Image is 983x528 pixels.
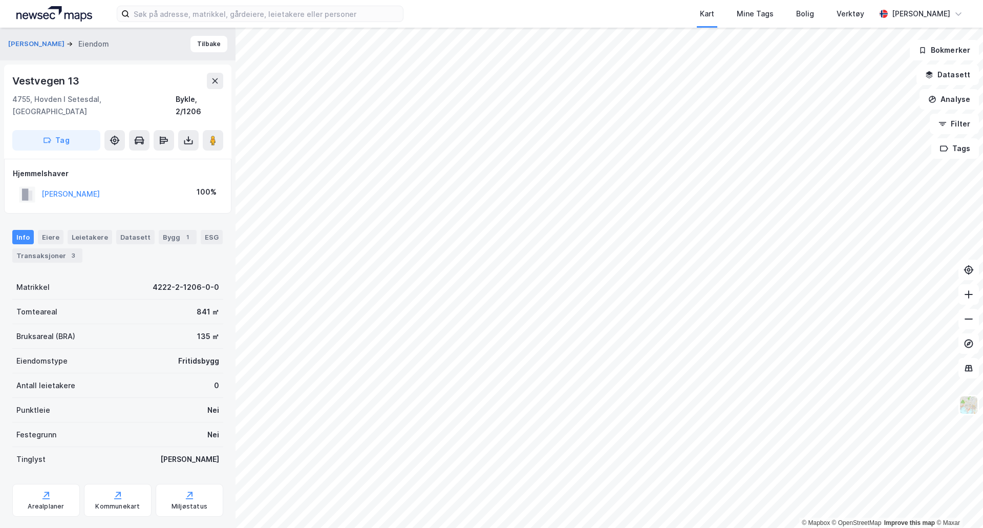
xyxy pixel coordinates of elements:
[16,281,50,293] div: Matrikkel
[959,395,978,415] img: Z
[78,38,109,50] div: Eiendom
[930,114,979,134] button: Filter
[38,230,63,244] div: Eiere
[207,404,219,416] div: Nei
[931,138,979,159] button: Tags
[12,93,176,118] div: 4755, Hovden I Setesdal, [GEOGRAPHIC_DATA]
[190,36,227,52] button: Tilbake
[16,453,46,466] div: Tinglyst
[12,130,100,151] button: Tag
[16,330,75,343] div: Bruksareal (BRA)
[8,39,67,49] button: [PERSON_NAME]
[884,519,935,526] a: Improve this map
[16,379,75,392] div: Antall leietakere
[182,232,193,242] div: 1
[130,6,403,22] input: Søk på adresse, matrikkel, gårdeiere, leietakere eller personer
[201,230,223,244] div: ESG
[12,248,82,263] div: Transaksjoner
[178,355,219,367] div: Fritidsbygg
[16,6,92,22] img: logo.a4113a55bc3d86da70a041830d287a7e.svg
[16,355,68,367] div: Eiendomstype
[737,8,774,20] div: Mine Tags
[172,502,207,511] div: Miljøstatus
[197,306,219,318] div: 841 ㎡
[910,40,979,60] button: Bokmerker
[796,8,814,20] div: Bolig
[837,8,864,20] div: Verktøy
[932,479,983,528] div: Kontrollprogram for chat
[68,230,112,244] div: Leietakere
[160,453,219,466] div: [PERSON_NAME]
[802,519,830,526] a: Mapbox
[153,281,219,293] div: 4222-2-1206-0-0
[916,65,979,85] button: Datasett
[207,429,219,441] div: Nei
[932,479,983,528] iframe: Chat Widget
[68,250,78,261] div: 3
[197,330,219,343] div: 135 ㎡
[832,519,882,526] a: OpenStreetMap
[159,230,197,244] div: Bygg
[95,502,140,511] div: Kommunekart
[16,429,56,441] div: Festegrunn
[197,186,217,198] div: 100%
[700,8,714,20] div: Kart
[13,167,223,180] div: Hjemmelshaver
[214,379,219,392] div: 0
[12,230,34,244] div: Info
[28,502,64,511] div: Arealplaner
[116,230,155,244] div: Datasett
[16,404,50,416] div: Punktleie
[176,93,223,118] div: Bykle, 2/1206
[16,306,57,318] div: Tomteareal
[12,73,81,89] div: Vestvegen 13
[892,8,950,20] div: [PERSON_NAME]
[920,89,979,110] button: Analyse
